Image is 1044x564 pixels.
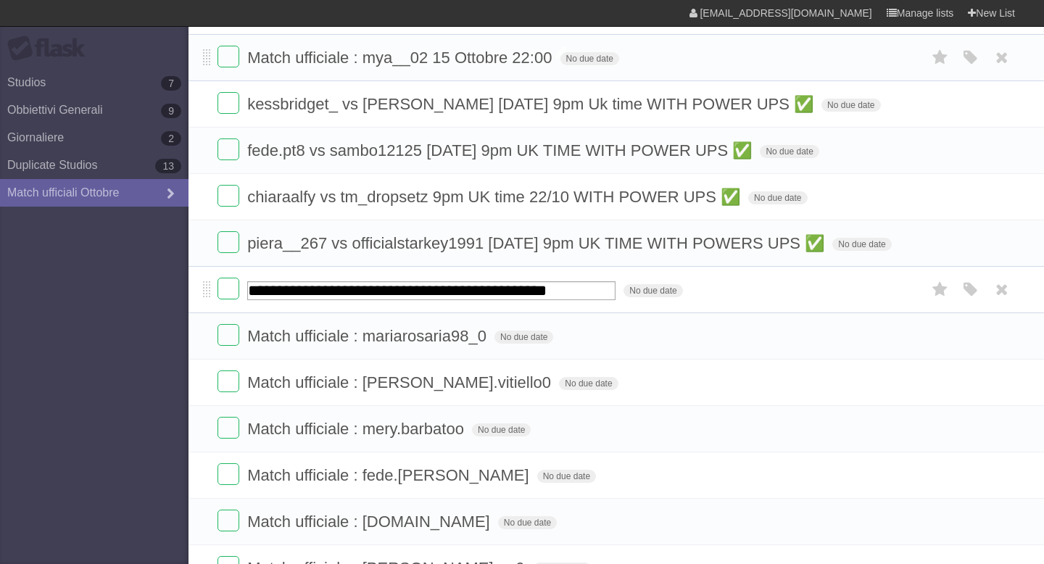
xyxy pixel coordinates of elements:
[472,423,531,436] span: No due date
[217,510,239,531] label: Done
[560,52,619,65] span: No due date
[760,145,819,158] span: No due date
[623,284,682,297] span: No due date
[155,159,181,173] b: 13
[217,463,239,485] label: Done
[832,238,891,251] span: No due date
[247,373,555,391] span: Match ufficiale : [PERSON_NAME].vitiello0
[821,99,880,112] span: No due date
[7,36,94,62] div: Flask
[247,49,555,67] span: Match ufficiale : mya__02 15 Ottobre 22:00
[217,417,239,439] label: Done
[161,76,181,91] b: 7
[217,370,239,392] label: Done
[161,104,181,118] b: 9
[559,377,618,390] span: No due date
[247,234,828,252] span: piera__267 vs officialstarkey1991 [DATE] 9pm UK TIME WITH POWERS UPS ✅
[217,231,239,253] label: Done
[217,324,239,346] label: Done
[247,420,468,438] span: Match ufficiale : mery.barbatoo
[161,131,181,146] b: 2
[498,516,557,529] span: No due date
[217,138,239,160] label: Done
[217,92,239,114] label: Done
[217,46,239,67] label: Done
[927,278,954,302] label: Star task
[247,513,494,531] span: Match ufficiale : [DOMAIN_NAME]
[217,185,239,207] label: Done
[247,466,532,484] span: Match ufficiale : fede.[PERSON_NAME]
[247,141,755,159] span: fede.pt8 vs sambo12125 [DATE] 9pm UK TIME WITH POWER UPS ✅
[537,470,596,483] span: No due date
[748,191,807,204] span: No due date
[927,46,954,70] label: Star task
[247,327,490,345] span: Match ufficiale : mariarosaria98_0
[247,95,817,113] span: kessbridget_ vs [PERSON_NAME] [DATE] 9pm Uk time WITH POWER UPS ✅
[217,278,239,299] label: Done
[247,188,744,206] span: chiaraalfy vs tm_dropsetz 9pm UK time 22/10 WITH POWER UPS ✅
[494,331,553,344] span: No due date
